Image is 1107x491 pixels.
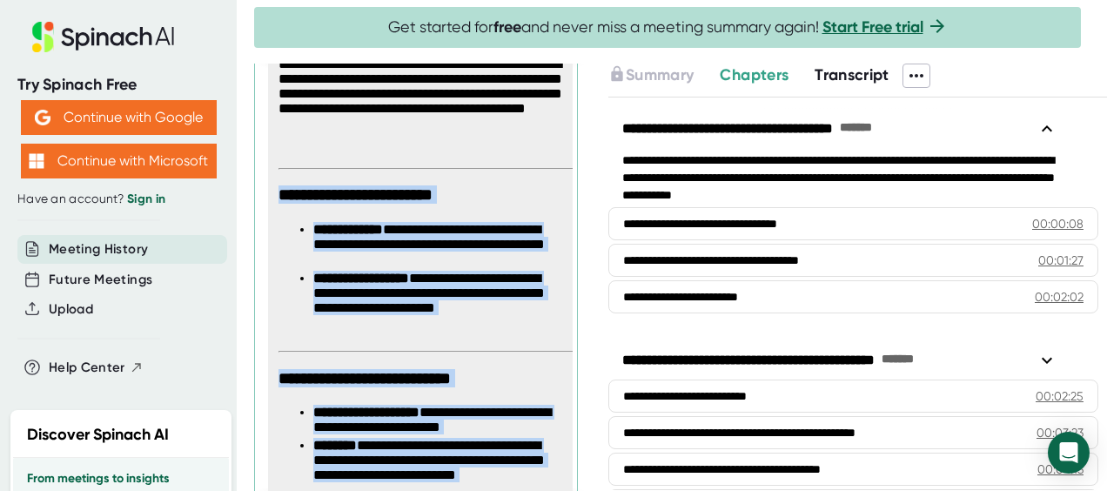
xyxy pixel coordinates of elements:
button: Help Center [49,358,144,378]
div: 00:01:27 [1038,252,1084,269]
button: Upload [49,299,93,319]
div: Open Intercom Messenger [1048,432,1090,474]
div: 00:03:23 [1037,424,1084,441]
button: Chapters [720,64,788,87]
button: Summary [608,64,694,87]
span: Help Center [49,358,125,378]
a: Sign in [127,192,165,206]
div: 00:02:02 [1035,288,1084,306]
span: Get started for and never miss a meeting summary again! [388,17,948,37]
button: Continue with Microsoft [21,144,217,178]
button: Future Meetings [49,270,152,290]
img: Aehbyd4JwY73AAAAAElFTkSuQmCC [35,110,50,125]
button: Meeting History [49,239,148,259]
span: Chapters [720,65,788,84]
b: free [493,17,521,37]
div: Upgrade to access [608,64,720,88]
span: Transcript [815,65,889,84]
div: 00:02:25 [1036,387,1084,405]
div: Try Spinach Free [17,75,219,95]
div: 00:04:13 [1037,461,1084,478]
div: 00:00:08 [1032,215,1084,232]
span: Summary [626,65,694,84]
button: Continue with Google [21,100,217,135]
button: Transcript [815,64,889,87]
h2: Discover Spinach AI [27,423,169,447]
a: Start Free trial [822,17,923,37]
h3: From meetings to insights [27,472,215,486]
div: Have an account? [17,192,219,207]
